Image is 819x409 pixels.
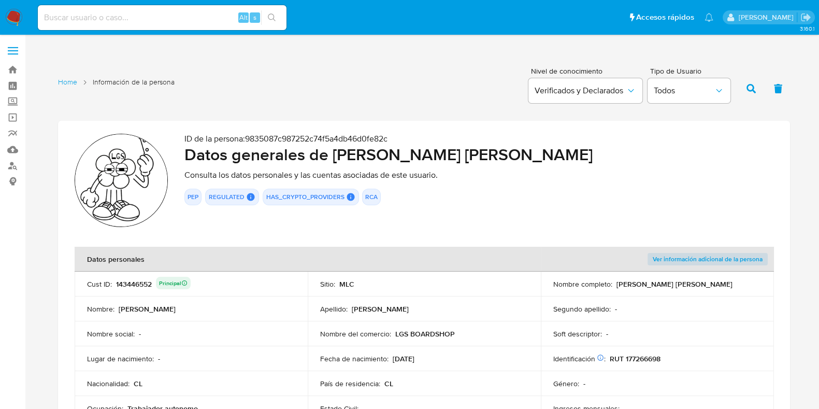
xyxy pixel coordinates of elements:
span: Verificados y Declarados [535,86,626,96]
span: Información de la persona [93,77,175,87]
button: search-icon [261,10,282,25]
button: Verificados y Declarados [528,78,642,103]
span: Accesos rápidos [636,12,694,23]
span: s [253,12,256,22]
a: Salir [800,12,811,23]
input: Buscar usuario o caso... [38,11,286,24]
button: Todos [648,78,730,103]
span: Todos [654,86,714,96]
span: Alt [239,12,248,22]
p: camilafernanda.paredessaldano@mercadolibre.cl [738,12,797,22]
nav: List of pages [58,73,175,102]
a: Home [58,77,77,87]
a: Notificaciones [705,13,713,22]
span: Tipo de Usuario [650,67,733,75]
span: Nivel de conocimiento [531,67,642,75]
